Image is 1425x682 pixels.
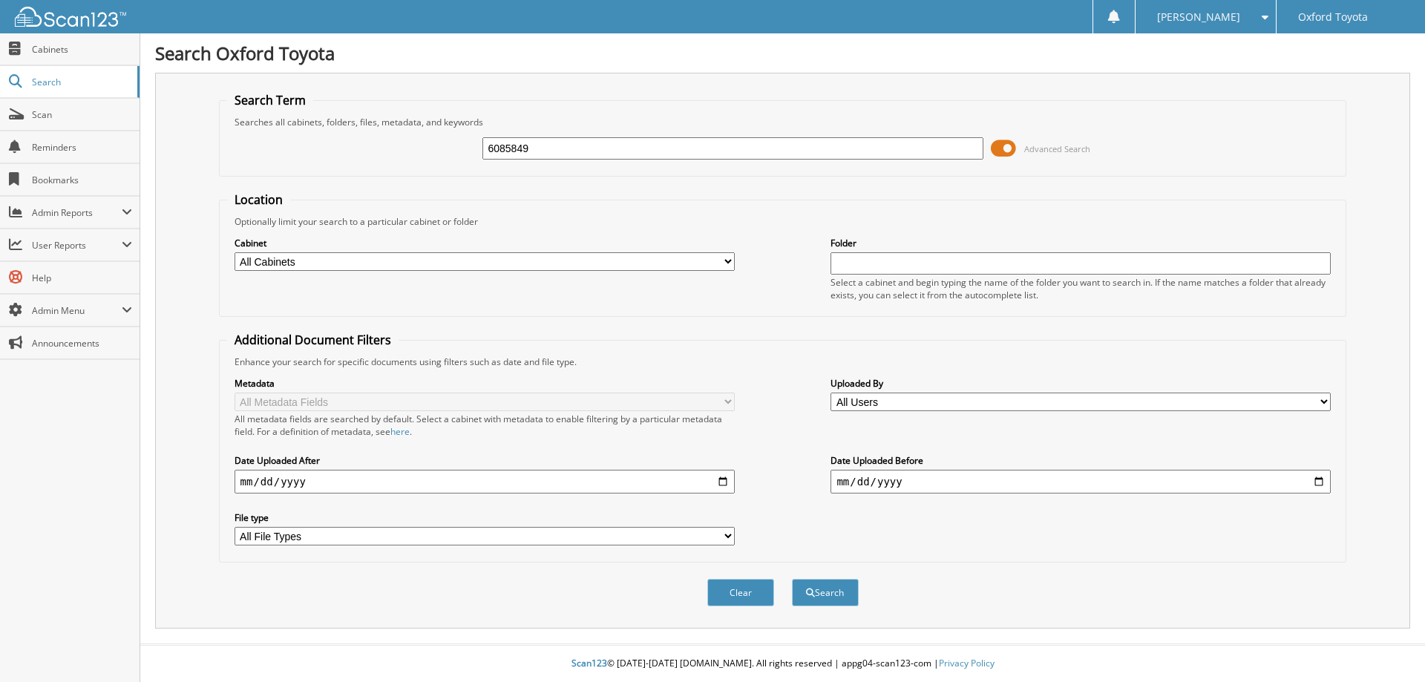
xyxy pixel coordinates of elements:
[390,425,410,438] a: here
[939,657,995,669] a: Privacy Policy
[32,304,122,317] span: Admin Menu
[1298,13,1368,22] span: Oxford Toyota
[571,657,607,669] span: Scan123
[32,239,122,252] span: User Reports
[32,108,132,121] span: Scan
[235,377,735,390] label: Metadata
[227,215,1339,228] div: Optionally limit your search to a particular cabinet or folder
[235,413,735,438] div: All metadata fields are searched by default. Select a cabinet with metadata to enable filtering b...
[227,191,290,208] legend: Location
[1024,143,1090,154] span: Advanced Search
[792,579,859,606] button: Search
[235,511,735,524] label: File type
[32,76,130,88] span: Search
[1351,611,1425,682] iframe: Chat Widget
[155,41,1410,65] h1: Search Oxford Toyota
[831,237,1331,249] label: Folder
[831,454,1331,467] label: Date Uploaded Before
[32,272,132,284] span: Help
[831,276,1331,301] div: Select a cabinet and begin typing the name of the folder you want to search in. If the name match...
[32,43,132,56] span: Cabinets
[227,355,1339,368] div: Enhance your search for specific documents using filters such as date and file type.
[32,337,132,350] span: Announcements
[235,454,735,467] label: Date Uploaded After
[32,141,132,154] span: Reminders
[140,646,1425,682] div: © [DATE]-[DATE] [DOMAIN_NAME]. All rights reserved | appg04-scan123-com |
[227,92,313,108] legend: Search Term
[831,377,1331,390] label: Uploaded By
[707,579,774,606] button: Clear
[32,206,122,219] span: Admin Reports
[227,332,399,348] legend: Additional Document Filters
[227,116,1339,128] div: Searches all cabinets, folders, files, metadata, and keywords
[15,7,126,27] img: scan123-logo-white.svg
[831,470,1331,494] input: end
[32,174,132,186] span: Bookmarks
[235,470,735,494] input: start
[1157,13,1240,22] span: [PERSON_NAME]
[235,237,735,249] label: Cabinet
